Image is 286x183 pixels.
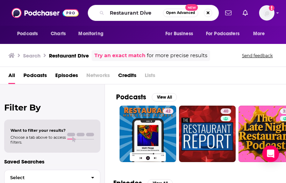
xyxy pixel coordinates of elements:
[240,7,251,19] a: Show notifications dropdown
[152,93,177,101] button: View All
[4,102,100,113] h2: Filter By
[222,7,234,19] a: Show notifications dropdown
[118,70,136,84] a: Credits
[262,145,279,162] div: Open Intercom Messenger
[221,108,231,114] a: 40
[23,70,47,84] a: Podcasts
[163,9,198,17] button: Open AdvancedNew
[4,158,100,165] p: Saved Searches
[166,11,195,15] span: Open Advanced
[120,106,176,162] a: 42
[145,70,155,84] span: Lists
[94,52,145,60] a: Try an exact match
[55,70,78,84] a: Episodes
[10,128,66,133] span: Want to filter your results?
[116,93,146,101] h2: Podcasts
[166,108,171,115] span: 42
[5,175,85,180] span: Select
[107,7,163,18] input: Search podcasts, credits, & more...
[179,106,236,162] a: 40
[163,108,173,114] a: 42
[10,135,66,145] span: Choose a tab above to access filters.
[8,70,15,84] a: All
[116,93,177,101] a: PodcastsView All
[51,29,66,39] span: Charts
[201,27,250,40] button: open menu
[78,29,103,39] span: Monitoring
[147,52,207,60] span: for more precise results
[253,29,265,39] span: More
[73,27,112,40] button: open menu
[206,29,239,39] span: For Podcasters
[165,29,193,39] span: For Business
[259,5,274,21] span: Logged in as aweed
[259,5,274,21] button: Show profile menu
[240,53,275,59] button: Send feedback
[88,5,219,21] div: Search podcasts, credits, & more...
[12,27,47,40] button: open menu
[23,52,41,59] h3: Search
[185,4,198,11] span: New
[12,6,79,20] img: Podchaser - Follow, Share and Rate Podcasts
[259,5,274,21] img: User Profile
[49,52,89,59] h3: Restaurant Dive
[46,27,70,40] a: Charts
[86,70,110,84] span: Networks
[223,108,228,115] span: 40
[248,27,274,40] button: open menu
[269,5,274,11] svg: Add a profile image
[160,27,202,40] button: open menu
[17,29,38,39] span: Podcasts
